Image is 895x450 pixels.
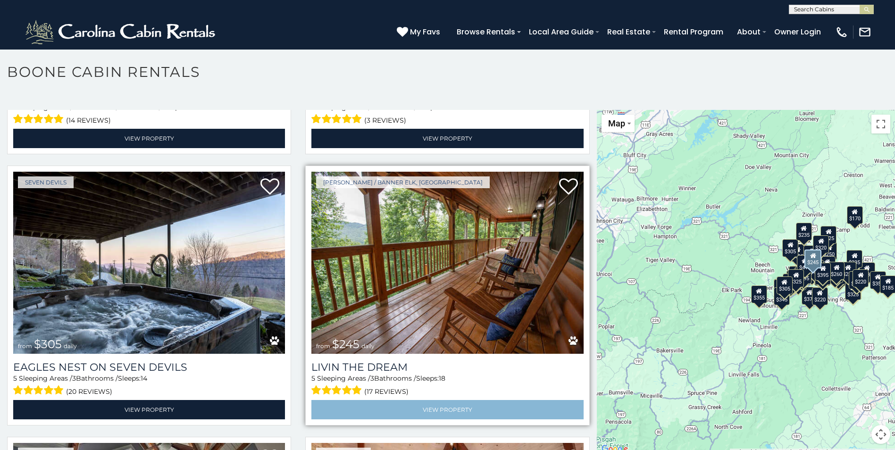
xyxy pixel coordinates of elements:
[13,129,285,148] a: View Property
[788,269,804,287] div: $325
[751,285,767,303] div: $355
[845,282,861,300] div: $325
[13,172,285,354] a: Eagles Nest on Seven Devils from $305 daily
[13,374,285,398] div: Sleeping Areas / Bathrooms / Sleeps:
[828,262,845,280] div: $260
[66,114,111,126] span: (14 reviews)
[260,177,279,197] a: Add to favorites
[13,172,285,354] img: Eagles Nest on Seven Devils
[311,361,583,374] a: Livin the Dream
[846,250,862,268] div: $235
[559,177,578,197] a: Add to favorites
[524,24,598,40] a: Local Area Guide
[141,374,147,383] span: 14
[602,24,655,40] a: Real Estate
[821,242,837,260] div: $250
[311,374,583,398] div: Sleeping Areas / Bathrooms / Sleeps:
[13,103,17,111] span: 4
[364,114,406,126] span: (3 reviews)
[184,103,190,111] span: 12
[13,400,285,419] a: View Property
[316,342,330,350] span: from
[819,256,835,274] div: $180
[439,374,445,383] span: 18
[311,374,315,383] span: 5
[18,176,74,188] a: Seven Devils
[770,24,826,40] a: Owner Login
[732,24,765,40] a: About
[777,276,793,294] div: $305
[608,118,625,128] span: Map
[13,361,285,374] a: Eagles Nest on Seven Devils
[602,115,635,132] button: Change map style
[364,385,409,398] span: (17 reviews)
[815,263,831,281] div: $395
[801,287,817,305] div: $375
[34,337,62,351] span: $305
[812,287,828,305] div: $220
[311,172,583,354] img: Livin the Dream
[870,271,886,289] div: $355
[452,24,520,40] a: Browse Rentals
[782,239,798,257] div: $305
[804,250,821,268] div: $245
[871,425,890,444] button: Map camera controls
[361,342,375,350] span: daily
[24,18,219,46] img: White-1-2.png
[848,271,864,289] div: $299
[397,26,443,38] a: My Favs
[845,282,862,300] div: $350
[311,172,583,354] a: Livin the Dream from $245 daily
[371,103,375,111] span: 3
[871,115,890,133] button: Toggle fullscreen view
[439,103,446,111] span: 10
[797,255,813,273] div: $410
[858,25,871,39] img: mail-regular-white.png
[410,26,440,38] span: My Favs
[13,374,17,383] span: 5
[820,226,836,244] div: $525
[846,206,862,224] div: $170
[311,103,316,111] span: 4
[853,269,869,287] div: $220
[774,279,790,297] div: $375
[795,223,811,241] div: $235
[795,266,811,284] div: $395
[66,385,112,398] span: (20 reviews)
[311,102,583,126] div: Sleeping Areas / Bathrooms / Sleeps:
[835,25,848,39] img: phone-regular-white.png
[803,245,820,263] div: $565
[64,342,77,350] span: daily
[840,262,856,280] div: $230
[118,103,161,111] span: 1 Half Baths /
[813,235,829,253] div: $320
[73,103,76,111] span: 3
[806,248,822,266] div: $349
[659,24,728,40] a: Rental Program
[311,400,583,419] a: View Property
[72,374,76,383] span: 3
[316,176,490,188] a: [PERSON_NAME] / Banner Elk, [GEOGRAPHIC_DATA]
[332,337,360,351] span: $245
[773,287,789,305] div: $345
[859,262,875,280] div: $930
[311,129,583,148] a: View Property
[18,342,32,350] span: from
[370,374,374,383] span: 3
[13,102,285,126] div: Sleeping Areas / Bathrooms / Sleeps:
